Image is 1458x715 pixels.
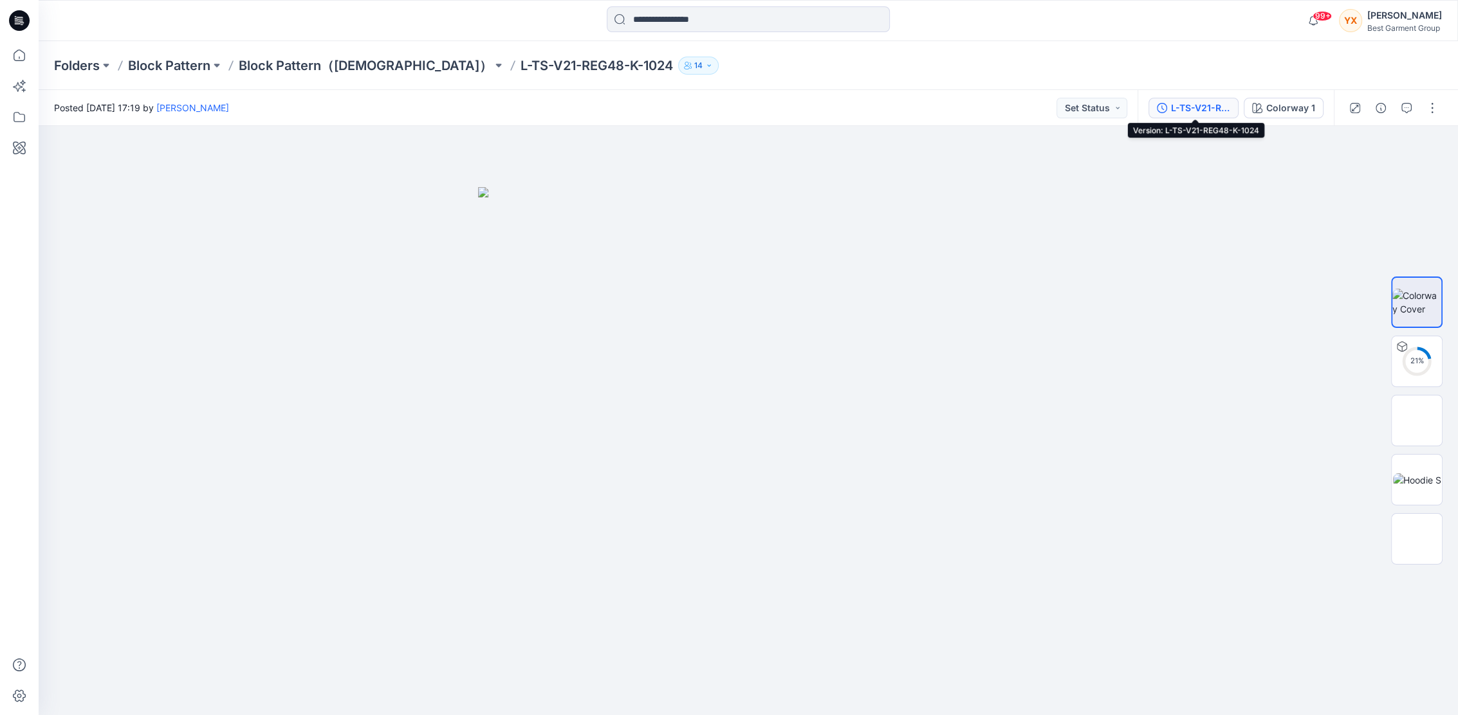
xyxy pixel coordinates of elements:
img: Hoodie S [1393,473,1441,487]
button: L-TS-V21-REG48-K-1024 [1149,98,1239,118]
div: L-TS-V21-REG48-K-1024 [1171,101,1230,115]
div: Best Garment Group [1367,23,1442,33]
div: 21 % [1401,356,1432,367]
span: 99+ [1313,11,1332,21]
button: Details [1370,98,1391,118]
div: [PERSON_NAME] [1367,8,1442,23]
img: Hoodie B [1393,532,1441,546]
a: Folders [54,57,100,75]
div: YX [1339,9,1362,32]
a: Block Pattern（[DEMOGRAPHIC_DATA]） [239,57,492,75]
div: Colorway 1 [1266,101,1315,115]
a: [PERSON_NAME] [156,102,229,113]
a: Block Pattern [128,57,210,75]
img: Colorway Cover [1392,289,1441,316]
button: Colorway 1 [1244,98,1324,118]
p: L-TS-V21-REG48-K-1024 [521,57,673,75]
img: eyJhbGciOiJIUzI1NiIsImtpZCI6IjAiLCJzbHQiOiJzZXMiLCJ0eXAiOiJKV1QifQ.eyJkYXRhIjp7InR5cGUiOiJzdG9yYW... [478,187,1019,715]
button: 14 [678,57,719,75]
p: 14 [694,59,703,73]
span: Posted [DATE] 17:19 by [54,101,229,114]
img: Hoodie F [1393,414,1441,428]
